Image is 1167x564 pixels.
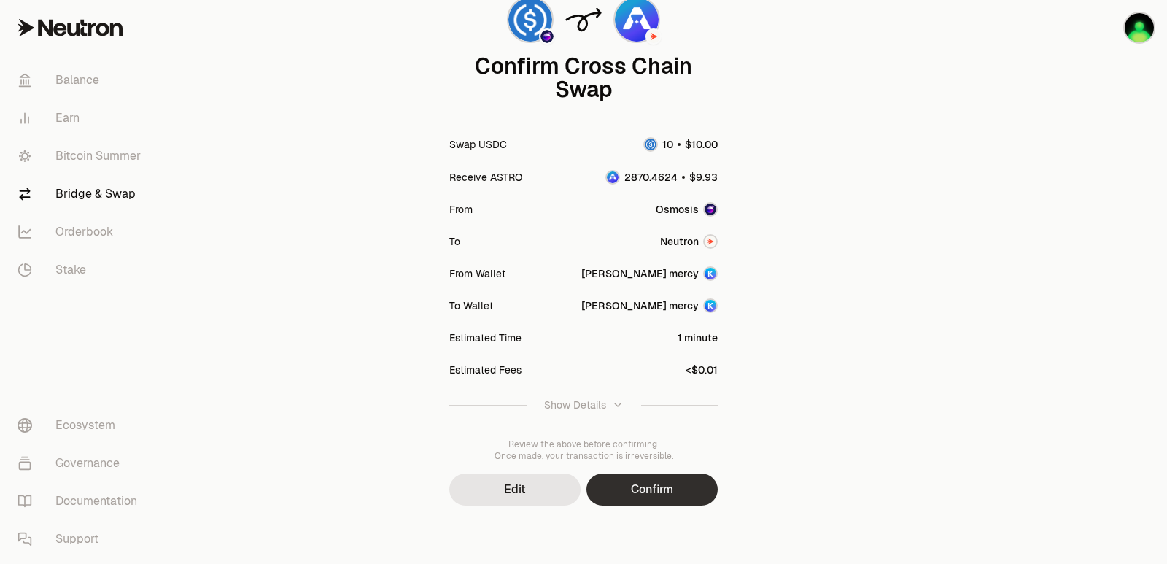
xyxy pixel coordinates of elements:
a: Earn [6,99,158,137]
img: sandy mercy [1125,13,1154,42]
a: Bridge & Swap [6,175,158,213]
a: Orderbook [6,213,158,251]
span: Neutron [660,234,699,249]
img: Account Image [705,268,716,279]
a: Documentation [6,482,158,520]
div: [PERSON_NAME] mercy [581,298,699,313]
span: Osmosis [656,202,699,217]
div: Show Details [544,398,606,412]
div: Estimated Fees [449,363,522,377]
a: Bitcoin Summer [6,137,158,175]
img: Osmosis Logo [540,30,554,43]
img: Osmosis Logo [705,204,716,215]
img: Account Image [705,300,716,312]
button: Show Details [449,386,718,424]
button: [PERSON_NAME] mercyAccount Image [581,266,718,281]
button: [PERSON_NAME] mercyAccount Image [581,298,718,313]
div: To Wallet [449,298,493,313]
button: Confirm [586,474,718,506]
a: Ecosystem [6,406,158,444]
div: 1 minute [678,331,718,345]
div: Review the above before confirming. Once made, your transaction is irreversible. [449,439,718,462]
div: Receive ASTRO [449,170,522,185]
a: Stake [6,251,158,289]
button: Edit [449,474,581,506]
a: Balance [6,61,158,99]
img: Neutron Logo [647,30,660,43]
img: Neutron Logo [705,236,716,247]
div: <$0.01 [686,363,718,377]
img: ASTRO Logo [607,171,619,183]
div: From Wallet [449,266,505,281]
div: Estimated Time [449,331,522,345]
div: Swap USDC [449,137,507,152]
div: From [449,202,473,217]
img: USDC Logo [645,139,656,150]
a: Support [6,520,158,558]
div: Confirm Cross Chain Swap [449,55,718,101]
div: To [449,234,460,249]
div: [PERSON_NAME] mercy [581,266,699,281]
a: Governance [6,444,158,482]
